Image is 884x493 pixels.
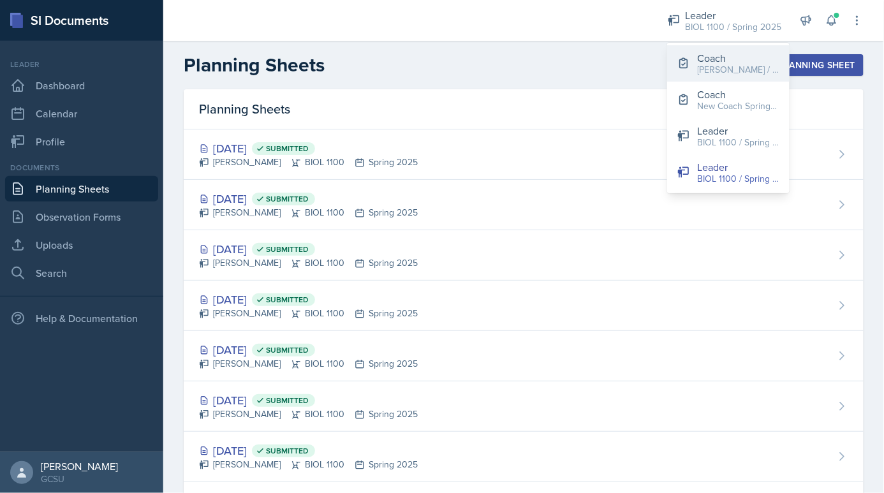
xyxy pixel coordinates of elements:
div: [DATE] [199,190,418,207]
span: Submitted [266,295,309,305]
a: [DATE] Submitted [PERSON_NAME]BIOL 1100Spring 2025 [184,331,864,381]
button: Coach [PERSON_NAME] / Fall 2025 [667,45,790,82]
div: [PERSON_NAME] BIOL 1100 Spring 2025 [199,156,418,169]
a: [DATE] Submitted [PERSON_NAME]BIOL 1100Spring 2025 [184,281,864,331]
a: [DATE] Submitted [PERSON_NAME]BIOL 1100Spring 2025 [184,180,864,230]
div: BIOL 1100 / Spring 2025 [698,172,779,186]
button: Leader BIOL 1100 / Spring 2025 [667,118,790,154]
a: Search [5,260,158,286]
div: Leader [698,123,779,138]
div: [DATE] [199,442,418,459]
a: [DATE] Submitted [PERSON_NAME]BIOL 1100Spring 2025 [184,129,864,180]
div: [PERSON_NAME] BIOL 1100 Spring 2025 [199,357,418,371]
span: Submitted [266,446,309,456]
div: New Planning Sheet [746,60,855,70]
div: Coach [698,87,779,102]
div: Coach [698,50,779,66]
button: Leader BIOL 1100 / Spring 2025 [667,154,790,191]
a: [DATE] Submitted [PERSON_NAME]BIOL 1100Spring 2025 [184,230,864,281]
a: Planning Sheets [5,176,158,202]
div: [DATE] [199,291,418,308]
div: BIOL 1100 / Spring 2025 [698,136,779,149]
button: New Planning Sheet [737,54,864,76]
a: Uploads [5,232,158,258]
div: Documents [5,162,158,173]
div: [DATE] [199,392,418,409]
a: [DATE] Submitted [PERSON_NAME]BIOL 1100Spring 2025 [184,432,864,482]
span: Submitted [266,395,309,406]
a: Calendar [5,101,158,126]
div: [PERSON_NAME] BIOL 1100 Spring 2025 [199,307,418,320]
div: [PERSON_NAME] BIOL 1100 Spring 2025 [199,458,418,471]
a: Dashboard [5,73,158,98]
div: New Coach Spring 25 / Spring 2025 [698,99,779,113]
div: BIOL 1100 / Spring 2025 [686,20,782,34]
div: Leader [698,159,779,175]
div: [PERSON_NAME] BIOL 1100 Spring 2025 [199,408,418,421]
span: Submitted [266,143,309,154]
span: Submitted [266,345,309,355]
div: [PERSON_NAME] BIOL 1100 Spring 2025 [199,256,418,270]
div: Leader [686,8,782,23]
a: [DATE] Submitted [PERSON_NAME]BIOL 1100Spring 2025 [184,381,864,432]
h2: Planning Sheets [184,54,325,77]
button: Coach New Coach Spring 25 / Spring 2025 [667,82,790,118]
div: Planning Sheets [184,89,864,129]
span: Submitted [266,194,309,204]
div: [DATE] [199,341,418,358]
div: [DATE] [199,240,418,258]
div: [DATE] [199,140,418,157]
a: Observation Forms [5,204,158,230]
div: [PERSON_NAME] [41,460,118,473]
div: [PERSON_NAME] / Fall 2025 [698,63,779,77]
div: Leader [5,59,158,70]
span: Submitted [266,244,309,254]
a: Profile [5,129,158,154]
div: [PERSON_NAME] BIOL 1100 Spring 2025 [199,206,418,219]
div: Help & Documentation [5,305,158,331]
div: GCSU [41,473,118,485]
